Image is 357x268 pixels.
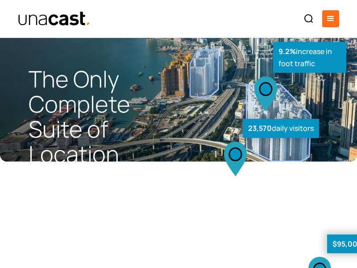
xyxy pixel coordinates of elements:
img: Unacast text logo [18,11,91,27]
div: menu [322,10,339,27]
h1: The Only Complete Suite of Location Intelligence Solutions [29,67,178,217]
div: increase in foot traffic [273,42,346,73]
div: daily visitors [243,119,319,138]
a: home [18,11,91,27]
strong: 9.2% [278,46,296,56]
strong: 23,570 [248,123,272,133]
img: Search icon [303,13,314,24]
p: Build better products and make smarter decisions with real-world location data. [29,224,178,264]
